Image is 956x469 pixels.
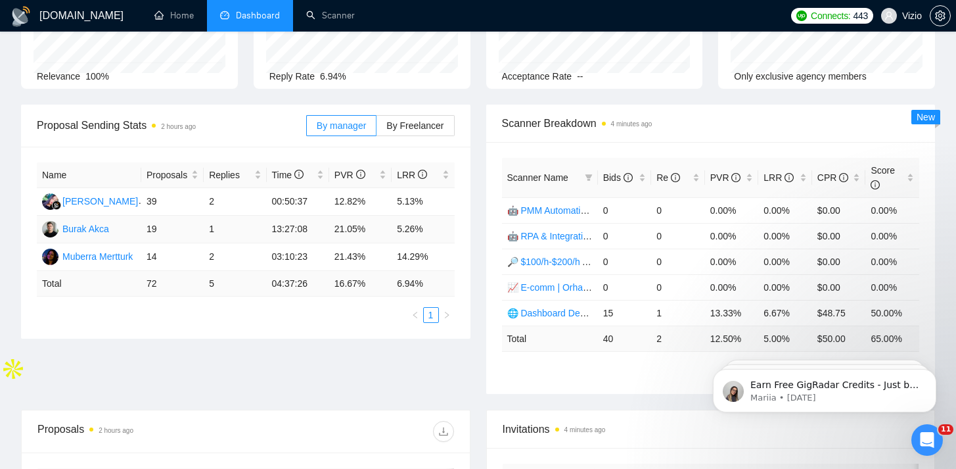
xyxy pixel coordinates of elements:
td: 65.00 % [865,326,919,351]
span: info-circle [294,170,304,179]
a: MMMuberra Mertturk [42,251,133,261]
span: 6.94% [320,71,346,82]
span: info-circle [671,173,680,182]
span: Acceptance Rate [502,71,572,82]
span: Bids [603,172,633,183]
span: download [434,426,453,437]
span: By manager [317,120,366,131]
li: Next Page [439,307,455,323]
span: Connects: [811,9,850,23]
td: 2 [204,243,266,271]
button: right [439,307,455,323]
span: Re [656,172,680,183]
td: 0.00% [705,274,759,300]
img: MM [42,249,58,265]
span: Scanner Breakdown [502,115,920,132]
a: 1 [424,308,438,322]
td: 0 [651,249,705,274]
button: download [433,421,454,442]
td: 5.13% [392,188,454,216]
td: 0.00% [705,223,759,249]
li: 1 [423,307,439,323]
td: 1 [204,216,266,243]
td: 0 [651,197,705,223]
td: 0 [598,197,652,223]
td: 5.00 % [758,326,812,351]
a: 🔎 $100/h-$200/h Av. Payers 💸 [507,257,640,267]
span: Reply Rate [269,71,315,82]
td: 0 [598,223,652,249]
td: 6.67% [758,300,812,326]
td: 1 [651,300,705,326]
img: SM [42,193,58,210]
td: 0 [598,274,652,300]
span: right [443,311,451,319]
td: 0.00% [865,223,919,249]
td: 12.82% [329,188,392,216]
span: 11 [938,424,953,435]
span: setting [930,11,950,21]
td: 2 [651,326,705,351]
td: $0.00 [812,274,866,300]
span: Relevance [37,71,80,82]
span: 100% [85,71,109,82]
span: left [411,311,419,319]
div: Burak Akca [62,222,109,236]
a: 🌐 Dashboard Dev | Orhan [507,308,618,318]
iframe: Intercom notifications message [693,341,956,433]
span: Score [871,165,895,190]
img: BA [42,221,58,237]
td: $0.00 [812,249,866,274]
td: 2 [204,188,266,216]
td: 14 [141,243,204,271]
td: 13:27:08 [267,216,329,243]
span: 443 [853,9,867,23]
td: 72 [141,271,204,297]
td: 0.00% [758,223,812,249]
a: setting [930,11,951,21]
div: Muberra Mertturk [62,249,133,264]
td: Total [502,326,598,351]
span: info-circle [785,173,794,182]
span: LRR [763,172,794,183]
td: 0.00% [705,249,759,274]
td: 04:37:26 [267,271,329,297]
td: 6.94 % [392,271,454,297]
img: logo [11,6,32,27]
span: Invitations [503,421,919,437]
td: 39 [141,188,204,216]
td: 0.00% [865,197,919,223]
td: Total [37,271,141,297]
td: 0.00% [705,197,759,223]
a: 🤖 RPA & Integration | Serhan [507,231,631,241]
td: $0.00 [812,197,866,223]
span: info-circle [418,170,427,179]
span: filter [582,168,595,187]
td: 0 [651,274,705,300]
td: 0 [651,223,705,249]
th: Proposals [141,162,204,188]
span: Time [272,170,304,180]
span: By Freelancer [386,120,444,131]
th: Replies [204,162,266,188]
span: Proposals [147,168,189,182]
td: 21.43% [329,243,392,271]
span: -- [577,71,583,82]
td: 03:10:23 [267,243,329,271]
td: 00:50:37 [267,188,329,216]
td: $48.75 [812,300,866,326]
button: left [407,307,423,323]
th: Name [37,162,141,188]
span: info-circle [624,173,633,182]
td: 5.26% [392,216,454,243]
span: Scanner Name [507,172,568,183]
span: info-circle [839,173,848,182]
td: 0.00% [758,274,812,300]
td: 21.05% [329,216,392,243]
td: 5 [204,271,266,297]
button: setting [930,5,951,26]
td: 0.00% [758,197,812,223]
